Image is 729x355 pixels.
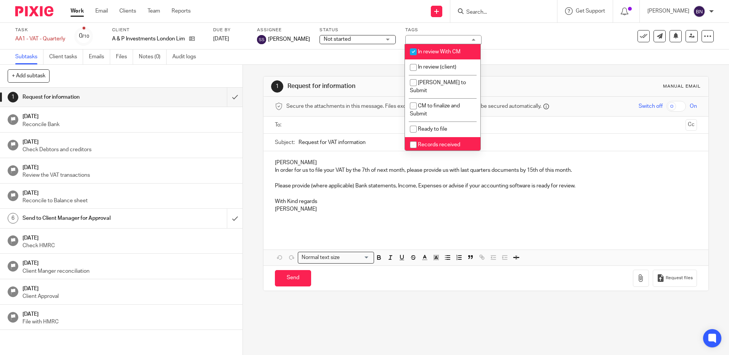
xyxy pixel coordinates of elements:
[8,69,50,82] button: + Add subtask
[119,7,136,15] a: Clients
[95,7,108,15] a: Email
[287,82,502,90] h1: Request for information
[112,27,204,33] label: Client
[257,27,310,33] label: Assignee
[418,49,461,54] span: In review With CM
[22,162,235,171] h1: [DATE]
[342,254,369,262] input: Search for option
[89,50,110,64] a: Emails
[22,171,235,179] p: Review the VAT transactions
[148,7,160,15] a: Team
[49,50,83,64] a: Client tasks
[79,32,89,40] div: 0
[268,35,310,43] span: [PERSON_NAME]
[213,27,247,33] label: Due by
[22,283,235,293] h1: [DATE]
[112,35,185,43] p: A & P Investments London Limited
[22,146,235,154] p: Check Debtors and creditors
[663,83,701,90] div: Manual email
[653,270,697,287] button: Request files
[22,136,235,146] h1: [DATE]
[22,293,235,300] p: Client Approval
[116,50,133,64] a: Files
[71,7,84,15] a: Work
[22,121,235,128] p: Reconcile Bank
[286,102,541,110] span: Secure the attachments in this message. Files exceeding the size limit (10MB) will be secured aut...
[172,7,191,15] a: Reports
[22,242,235,249] p: Check HMRC
[576,8,605,14] span: Get Support
[275,182,697,190] p: Please provide (where applicable) Bank statements, Income, Expenses or advise if your accounting ...
[8,213,18,224] div: 6
[15,35,65,43] div: AA1 - VAT - Quarterly
[647,7,689,15] p: [PERSON_NAME]
[320,27,396,33] label: Status
[15,50,43,64] a: Subtasks
[22,91,154,103] h1: Request for information
[22,309,235,318] h1: [DATE]
[8,92,18,102] div: 1
[275,166,697,174] p: In order for us to file your VAT by the 7th of next month, please provide us with last quarters d...
[172,50,202,64] a: Audit logs
[275,198,697,205] p: With Kind regards
[405,27,482,33] label: Tags
[257,35,266,44] img: svg%3E
[22,257,235,267] h1: [DATE]
[275,159,697,166] p: [PERSON_NAME]
[22,267,235,275] p: Client Manger reconciliation
[22,318,235,326] p: File with HMRC
[418,126,447,132] span: Ready to file
[15,27,65,33] label: Task
[410,80,466,93] span: [PERSON_NAME] to Submit
[639,102,663,110] span: Switch off
[22,213,154,224] h1: Send to Client Manager for Approval
[22,111,235,120] h1: [DATE]
[213,36,229,42] span: [DATE]
[139,50,167,64] a: Notes (0)
[15,6,53,16] img: Pixie
[418,64,456,70] span: In review (client)
[324,37,351,42] span: Not started
[82,34,89,38] small: /10
[22,187,235,197] h1: [DATE]
[271,80,283,93] div: 1
[298,252,374,264] div: Search for option
[686,119,697,131] button: Cc
[22,197,235,205] p: Reconcile to Balance sheet
[693,5,705,18] img: svg%3E
[410,103,460,117] span: CM to finalize and Submit
[690,102,697,110] span: On
[466,9,534,16] input: Search
[275,205,697,213] p: [PERSON_NAME]
[275,270,311,286] input: Send
[666,275,693,281] span: Request files
[300,254,341,262] span: Normal text size
[275,139,295,146] label: Subject:
[275,121,283,129] label: To:
[22,232,235,242] h1: [DATE]
[418,142,460,147] span: Records received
